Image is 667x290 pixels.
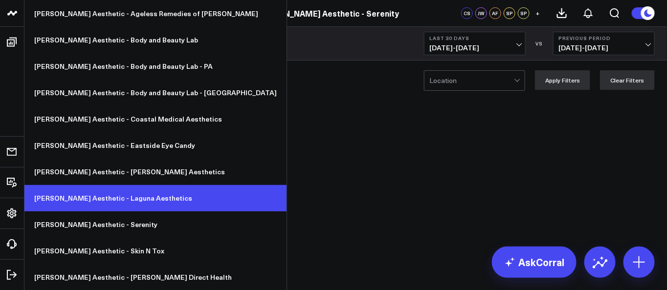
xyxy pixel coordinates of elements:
[504,7,515,19] div: SP
[553,32,655,55] button: Previous Period[DATE]-[DATE]
[429,44,520,52] span: [DATE] - [DATE]
[492,247,577,278] a: AskCorral
[475,7,487,19] div: JW
[24,211,287,238] a: [PERSON_NAME] Aesthetic - Serenity
[24,0,287,27] a: [PERSON_NAME] Aesthetic - Ageless Remedies of [PERSON_NAME]
[536,10,540,17] span: +
[24,27,287,53] a: [PERSON_NAME] Aesthetic - Body and Beauty Lab
[531,41,548,46] div: VS
[518,7,530,19] div: SP
[558,35,649,41] b: Previous Period
[24,80,287,106] a: [PERSON_NAME] Aesthetic - Body and Beauty Lab - [GEOGRAPHIC_DATA]
[256,8,400,19] a: [PERSON_NAME] Aesthetic - Serenity
[24,159,287,185] a: [PERSON_NAME] Aesthetic - [PERSON_NAME] Aesthetics
[600,70,655,90] button: Clear Filters
[461,7,473,19] div: CS
[424,32,526,55] button: Last 30 Days[DATE]-[DATE]
[489,7,501,19] div: AF
[24,106,287,132] a: [PERSON_NAME] Aesthetic - Coastal Medical Aesthetics
[558,44,649,52] span: [DATE] - [DATE]
[24,132,287,159] a: [PERSON_NAME] Aesthetic - Eastside Eye Candy
[532,7,544,19] button: +
[24,238,287,264] a: [PERSON_NAME] Aesthetic - Skin N Tox
[24,53,287,80] a: [PERSON_NAME] Aesthetic - Body and Beauty Lab - PA
[24,185,287,211] a: [PERSON_NAME] Aesthetic - Laguna Aesthetics
[535,70,590,90] button: Apply Filters
[429,35,520,41] b: Last 30 Days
